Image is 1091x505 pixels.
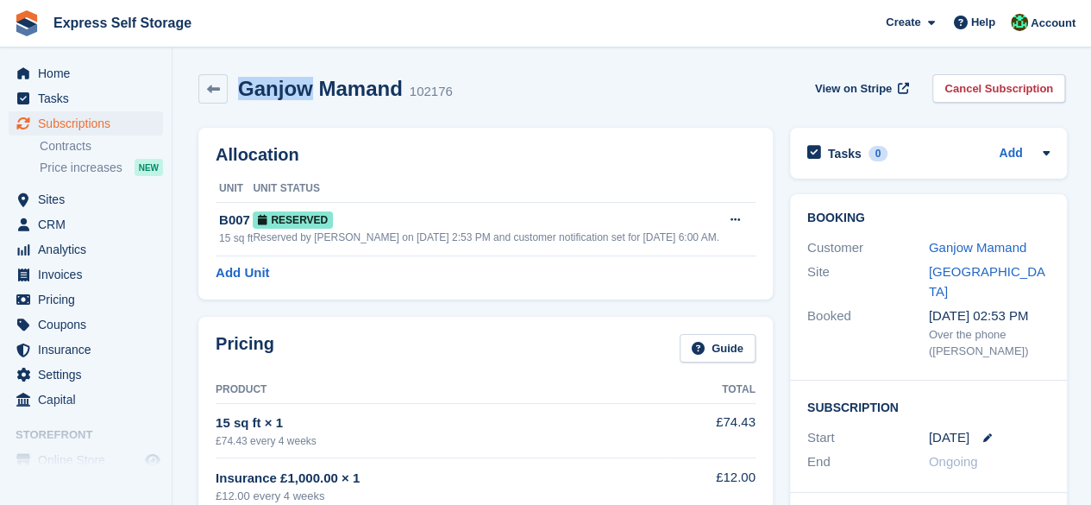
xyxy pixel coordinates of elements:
[9,448,163,472] a: menu
[38,187,141,211] span: Sites
[135,159,163,176] div: NEW
[9,287,163,312] a: menu
[219,230,253,246] div: 15 sq ft
[807,211,1050,225] h2: Booking
[929,264,1045,299] a: [GEOGRAPHIC_DATA]
[16,426,172,444] span: Storefront
[999,144,1022,164] a: Add
[868,146,888,161] div: 0
[9,61,163,85] a: menu
[216,175,253,203] th: Unit
[410,82,453,102] div: 102176
[14,10,40,36] img: stora-icon-8386f47178a22dfd0bd8f6a31ec36ba5ce8667c1dd55bd0f319d3a0aa187defe.svg
[38,61,141,85] span: Home
[807,398,1050,415] h2: Subscription
[886,14,920,31] span: Create
[238,77,403,100] h2: Ganjow Mamand
[253,211,333,229] span: Reserved
[9,187,163,211] a: menu
[9,388,163,412] a: menu
[216,469,668,489] div: Insurance £1,000.00 × 1
[216,145,756,165] h2: Allocation
[9,262,163,287] a: menu
[932,74,1065,103] a: Cancel Subscription
[38,448,141,472] span: Online Store
[828,146,862,161] h2: Tasks
[668,403,756,458] td: £74.43
[38,312,141,337] span: Coupons
[142,450,163,470] a: Preview store
[38,287,141,312] span: Pricing
[808,74,912,103] a: View on Stripe
[807,306,929,360] div: Booked
[216,413,668,433] div: 15 sq ft × 1
[216,263,269,283] a: Add Unit
[216,376,668,404] th: Product
[38,237,141,262] span: Analytics
[38,111,141,136] span: Subscriptions
[815,80,892,98] span: View on Stripe
[216,433,668,449] div: £74.43 every 4 weeks
[668,376,756,404] th: Total
[38,212,141,237] span: CRM
[38,388,141,412] span: Capital
[807,262,929,301] div: Site
[929,240,1026,255] a: Ganjow Mamand
[9,212,163,237] a: menu
[38,262,141,287] span: Invoices
[40,138,163,155] a: Contracts
[47,9,198,37] a: Express Self Storage
[253,230,719,245] div: Reserved by [PERSON_NAME] on [DATE] 2:53 PM and customer notification set for [DATE] 6:00 AM.
[680,334,756,363] a: Guide
[38,338,141,362] span: Insurance
[9,237,163,262] a: menu
[253,175,719,203] th: Unit Status
[929,326,1050,360] div: Over the phone ([PERSON_NAME])
[216,488,668,505] div: £12.00 every 4 weeks
[807,428,929,448] div: Start
[971,14,995,31] span: Help
[807,238,929,258] div: Customer
[38,363,141,387] span: Settings
[9,363,163,387] a: menu
[929,306,1050,326] div: [DATE] 02:53 PM
[807,452,929,472] div: End
[9,86,163,110] a: menu
[9,312,163,337] a: menu
[1011,14,1028,31] img: Shakiyra Davis
[929,428,969,448] time: 2025-08-19 00:00:00 UTC
[929,454,978,469] span: Ongoing
[9,338,163,362] a: menu
[216,334,274,363] h2: Pricing
[1031,15,1075,32] span: Account
[9,111,163,136] a: menu
[219,211,253,230] div: B007
[40,160,122,176] span: Price increases
[40,158,163,177] a: Price increases NEW
[38,86,141,110] span: Tasks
